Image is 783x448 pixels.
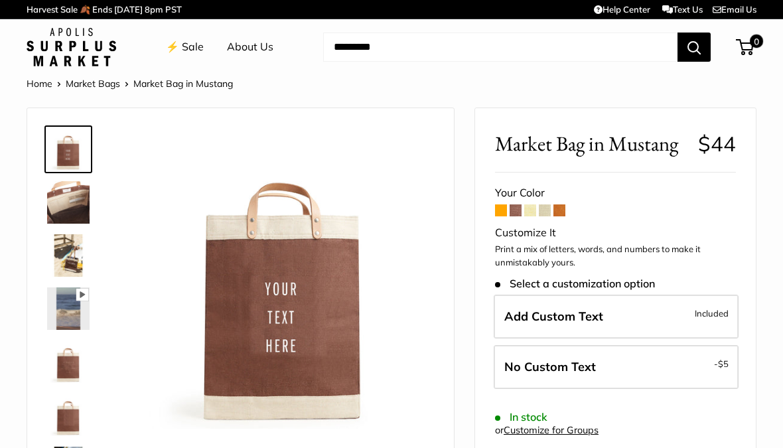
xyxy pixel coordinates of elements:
[698,131,736,157] span: $44
[750,35,763,48] span: 0
[695,305,729,321] span: Included
[44,179,92,226] a: Market Bag in Mustang
[714,356,729,372] span: -
[66,78,120,90] a: Market Bags
[718,358,729,369] span: $5
[495,411,547,423] span: In stock
[494,345,739,389] label: Leave Blank
[227,37,273,57] a: About Us
[27,28,116,66] img: Apolis: Surplus Market
[713,4,756,15] a: Email Us
[504,424,599,436] a: Customize for Groups
[47,234,90,277] img: Market Bag in Mustang
[27,78,52,90] a: Home
[323,33,677,62] input: Search...
[166,37,204,57] a: ⚡️ Sale
[495,421,599,439] div: or
[44,232,92,279] a: Market Bag in Mustang
[662,4,703,15] a: Text Us
[44,391,92,439] a: Market Bag in Mustang
[737,39,754,55] a: 0
[504,359,596,374] span: No Custom Text
[504,309,603,324] span: Add Custom Text
[495,277,655,290] span: Select a customization option
[47,128,90,171] img: Market Bag in Mustang
[44,338,92,386] a: description_Seal of authenticity printed on the backside of every bag.
[44,285,92,333] a: Market Bag in Mustang
[677,33,711,62] button: Search
[495,243,736,269] p: Print a mix of letters, words, and numbers to make it unmistakably yours.
[27,75,233,92] nav: Breadcrumb
[47,394,90,436] img: Market Bag in Mustang
[44,125,92,173] a: Market Bag in Mustang
[594,4,650,15] a: Help Center
[494,295,739,338] label: Add Custom Text
[495,223,736,243] div: Customize It
[47,181,90,224] img: Market Bag in Mustang
[495,183,736,203] div: Your Color
[133,78,233,90] span: Market Bag in Mustang
[47,340,90,383] img: description_Seal of authenticity printed on the backside of every bag.
[47,287,90,330] img: Market Bag in Mustang
[495,131,688,156] span: Market Bag in Mustang
[133,128,434,429] img: Market Bag in Mustang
